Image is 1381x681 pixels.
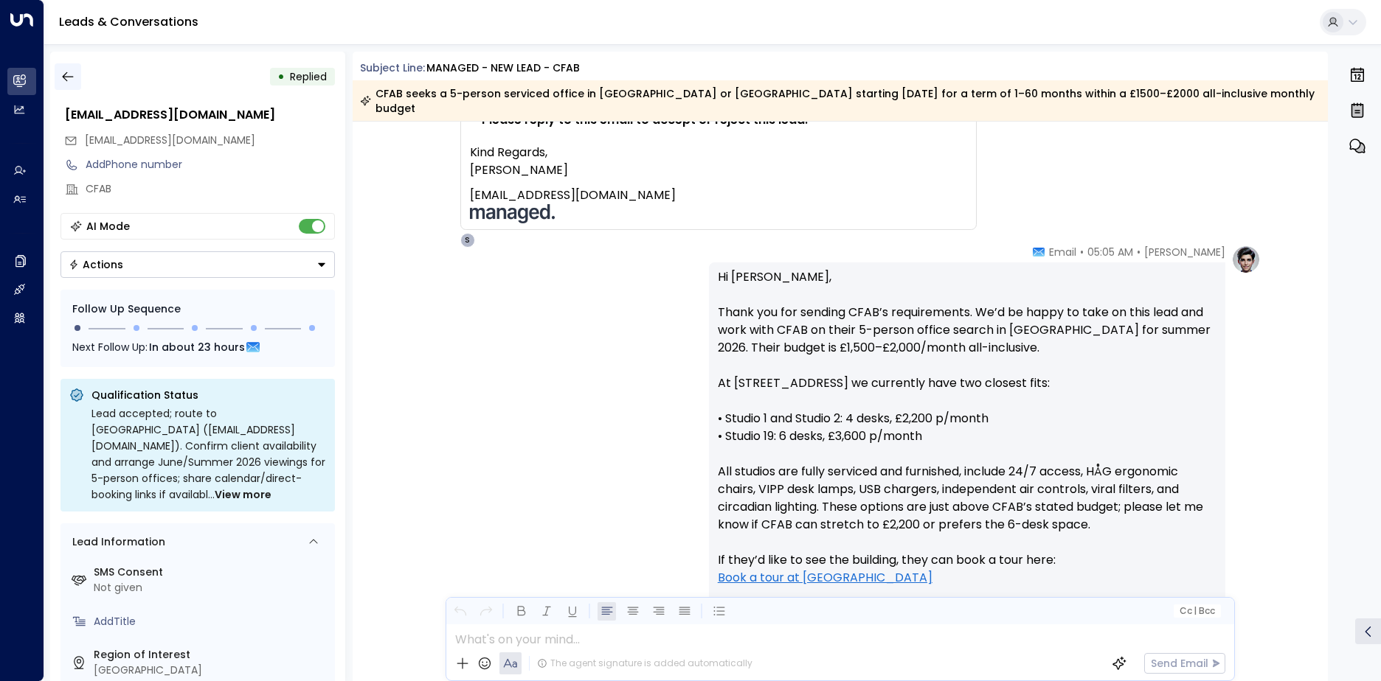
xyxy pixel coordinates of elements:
[718,268,1216,640] p: Hi [PERSON_NAME], Thank you for sending CFAB’s requirements. We’d be happy to take on this lead a...
[718,569,932,587] a: Book a tour at [GEOGRAPHIC_DATA]
[85,133,255,148] span: an@theworkplacecompany.co.uk
[85,133,255,147] span: [EMAIL_ADDRESS][DOMAIN_NAME]
[477,602,495,621] button: Redo
[1179,606,1214,616] span: Cc Bcc
[94,647,329,663] label: Region of Interest
[1087,245,1133,259] span: 05:05 AM
[94,614,329,629] div: AddTitle
[86,157,335,172] div: AddPhone number
[94,565,329,580] label: SMS Consent
[60,251,335,278] button: Actions
[290,69,327,84] span: Replied
[91,405,326,503] div: Lead accepted; route to [GEOGRAPHIC_DATA] ([EMAIL_ADDRESS][DOMAIN_NAME]). Confirm client availabi...
[1137,245,1141,259] span: •
[1173,604,1220,618] button: Cc|Bcc
[60,251,335,278] div: Button group with a nested menu
[537,657,752,670] div: The agent signature is added automatically
[426,60,580,76] div: MANAGED - NEW LEAD - CFAB
[470,186,967,204] div: [EMAIL_ADDRESS][DOMAIN_NAME]
[1080,245,1084,259] span: •
[1049,245,1076,259] span: Email
[86,219,130,234] div: AI Mode
[94,580,329,596] div: Not given
[460,233,475,248] div: S
[1194,606,1197,616] span: |
[67,534,165,550] div: Lead Information
[470,161,967,179] div: [PERSON_NAME]
[72,301,323,317] div: Follow Up Sequence
[91,388,326,402] p: Qualification Status
[59,13,198,30] a: Leads & Conversations
[470,144,967,161] div: Kind Regards,
[1144,245,1225,259] span: [PERSON_NAME]
[360,60,425,75] span: Subject Line:
[94,663,329,678] div: [GEOGRAPHIC_DATA]
[69,258,123,271] div: Actions
[72,339,323,355] div: Next Follow Up:
[451,602,469,621] button: Undo
[86,181,335,197] div: CFAB
[65,106,335,124] div: [EMAIL_ADDRESS][DOMAIN_NAME]
[1231,245,1261,274] img: profile-logo.png
[470,204,555,223] img: Managed Logo
[149,339,245,355] span: In about 23 hours
[277,63,285,90] div: •
[215,486,271,503] span: View more
[360,86,1320,116] div: CFAB seeks a 5-person serviced office in [GEOGRAPHIC_DATA] or [GEOGRAPHIC_DATA] starting [DATE] f...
